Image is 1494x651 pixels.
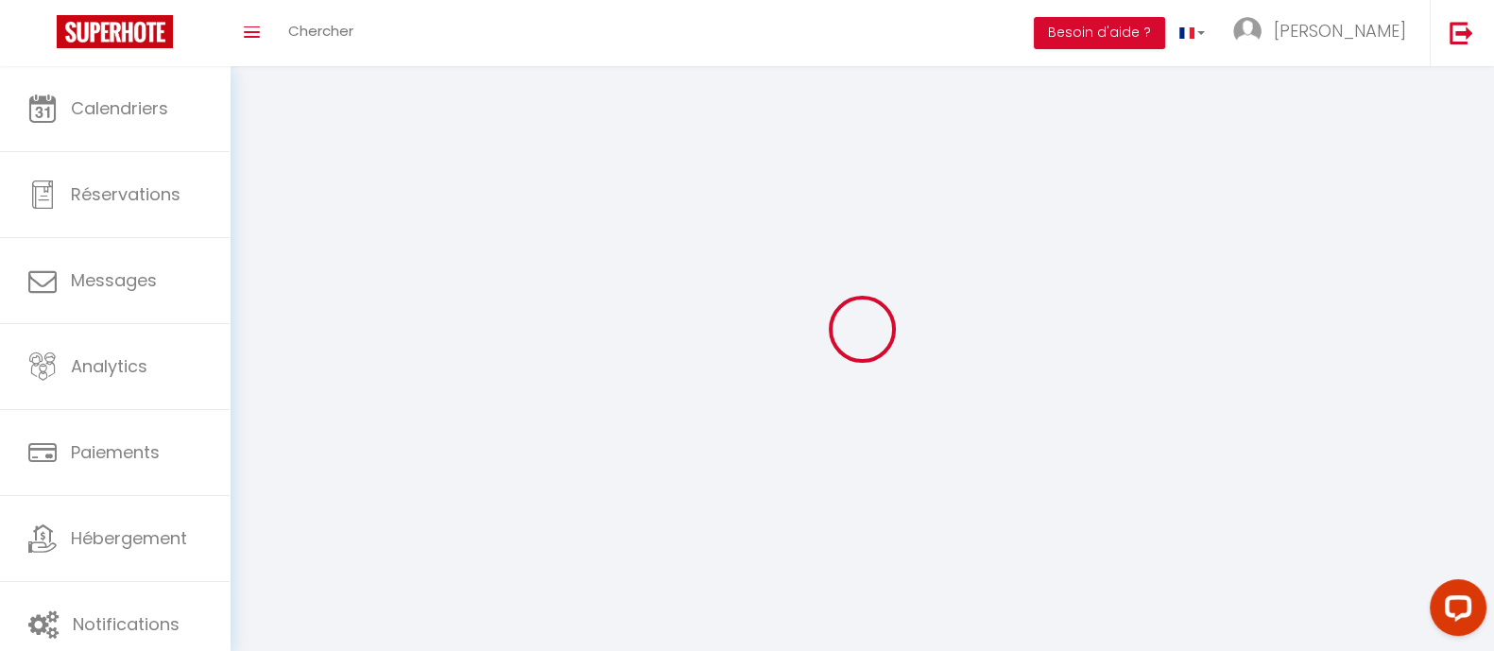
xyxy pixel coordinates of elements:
span: Paiements [71,440,160,464]
button: Besoin d'aide ? [1034,17,1165,49]
iframe: LiveChat chat widget [1415,572,1494,651]
span: Chercher [288,21,353,41]
span: Réservations [71,182,180,206]
span: Messages [71,268,157,292]
img: logout [1450,21,1473,44]
span: Analytics [71,354,147,378]
span: Hébergement [71,526,187,550]
img: Super Booking [57,15,173,48]
span: Notifications [73,612,180,636]
img: ... [1233,17,1262,45]
span: Calendriers [71,96,168,120]
span: [PERSON_NAME] [1274,19,1406,43]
